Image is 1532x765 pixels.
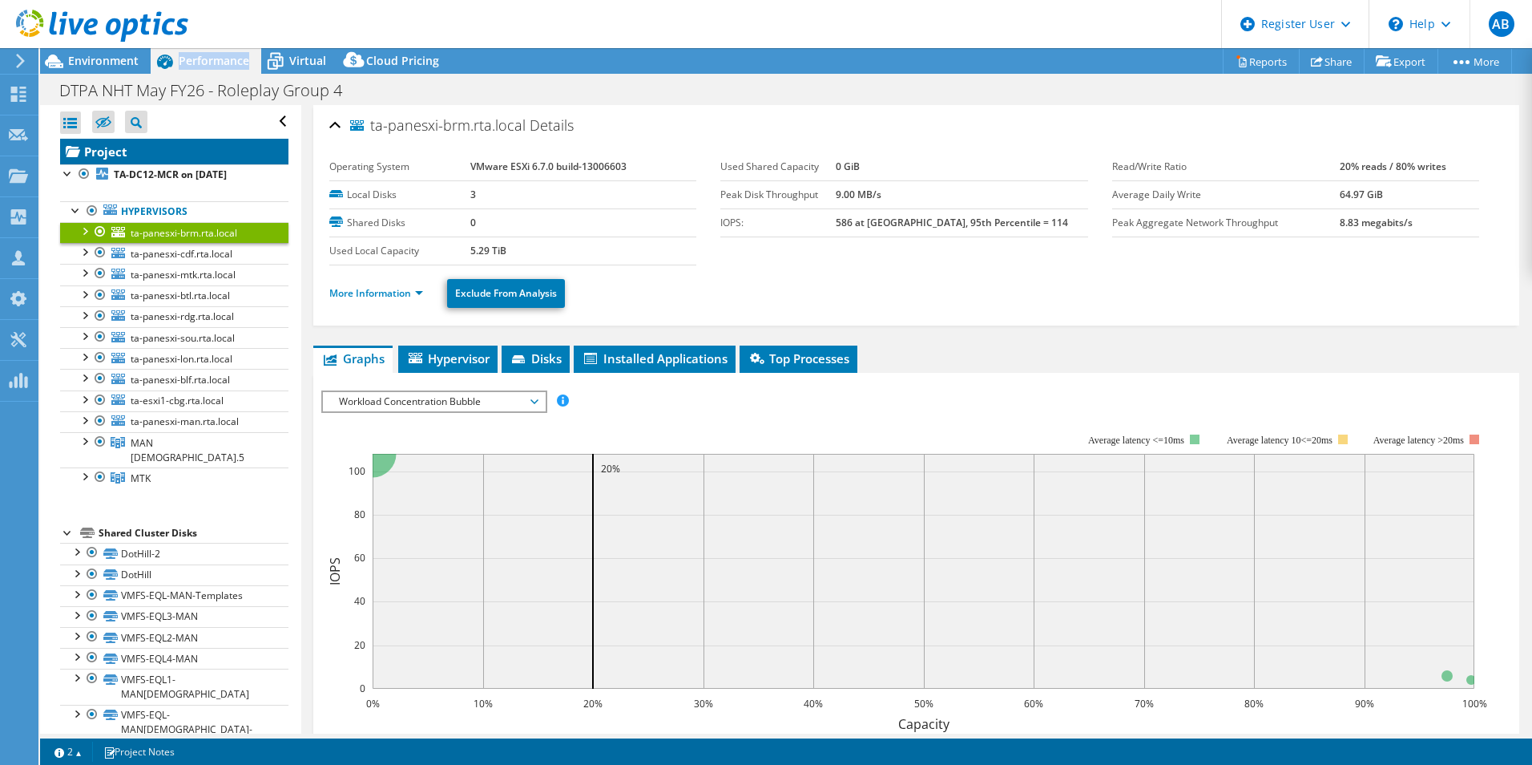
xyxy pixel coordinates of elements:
[349,464,365,478] text: 100
[326,557,344,585] text: IOPS
[694,697,713,710] text: 30%
[114,168,227,181] b: TA-DC12-MCR on [DATE]
[329,286,423,300] a: More Information
[60,606,288,627] a: VMFS-EQL3-MAN
[329,215,470,231] label: Shared Disks
[350,118,526,134] span: ta-panesxi-brm.rta.local
[720,187,836,203] label: Peak Disk Throughput
[748,350,849,366] span: Top Processes
[131,289,230,302] span: ta-panesxi-btl.rta.local
[60,391,288,411] a: ta-esxi1-cbg.rta.local
[1437,49,1512,74] a: More
[1112,187,1340,203] label: Average Daily Write
[1088,435,1184,446] tspan: Average latency <=10ms
[329,159,470,175] label: Operating System
[1340,160,1446,173] b: 20% reads / 80% writes
[131,310,234,323] span: ta-panesxi-rdg.rta.local
[354,594,365,608] text: 40
[179,53,249,68] span: Performance
[60,243,288,264] a: ta-panesxi-cdf.rta.local
[92,742,186,762] a: Project Notes
[354,638,365,652] text: 20
[131,331,235,345] span: ta-panesxi-sou.rta.local
[60,164,288,185] a: TA-DC12-MCR on [DATE]
[406,350,490,366] span: Hypervisor
[470,188,476,201] b: 3
[1389,17,1403,31] svg: \n
[470,244,506,257] b: 5.29 TiB
[804,697,823,710] text: 40%
[720,159,836,175] label: Used Shared Capacity
[131,415,239,428] span: ta-panesxi-man.rta.local
[131,436,244,464] span: MAN [DEMOGRAPHIC_DATA].5
[354,551,365,565] text: 60
[836,160,860,173] b: 0 GiB
[60,669,288,704] a: VMFS-EQL1-MAN[DEMOGRAPHIC_DATA]
[470,216,476,229] b: 0
[131,472,151,485] span: MTK
[131,268,236,281] span: ta-panesxi-mtk.rta.local
[60,627,288,648] a: VMFS-EQL2-MAN
[1135,697,1154,710] text: 70%
[583,697,603,710] text: 20%
[1227,435,1332,446] tspan: Average latency 10<=20ms
[720,215,836,231] label: IOPS:
[60,648,288,669] a: VMFS-EQL4-MAN
[914,697,933,710] text: 50%
[60,285,288,306] a: ta-panesxi-btl.rta.local
[365,697,379,710] text: 0%
[131,226,237,240] span: ta-panesxi-brm.rta.local
[131,394,224,407] span: ta-esxi1-cbg.rta.local
[470,160,627,173] b: VMware ESXi 6.7.0 build-13006603
[1340,188,1383,201] b: 64.97 GiB
[836,216,1068,229] b: 586 at [GEOGRAPHIC_DATA], 95th Percentile = 114
[60,432,288,467] a: MAN 6.5
[1299,49,1365,74] a: Share
[331,392,537,411] span: Workload Concentration Bubble
[530,115,574,135] span: Details
[354,508,365,521] text: 80
[60,411,288,432] a: ta-panesxi-man.rta.local
[68,53,139,68] span: Environment
[1489,11,1514,37] span: AB
[131,373,230,387] span: ta-panesxi-blf.rta.local
[60,585,288,606] a: VMFS-EQL-MAN-Templates
[60,565,288,585] a: DotHill
[1373,435,1464,446] text: Average latency >20ms
[1112,159,1340,175] label: Read/Write Ratio
[601,462,620,476] text: 20%
[1112,215,1340,231] label: Peak Aggregate Network Throughput
[60,201,288,222] a: Hypervisors
[60,327,288,348] a: ta-panesxi-sou.rta.local
[60,264,288,285] a: ta-panesxi-mtk.rta.local
[52,82,367,99] h1: DTPA NHT May FY26 - Roleplay Group 4
[582,350,728,366] span: Installed Applications
[1024,697,1043,710] text: 60%
[836,188,881,201] b: 9.00 MB/s
[60,139,288,164] a: Project
[1340,216,1413,229] b: 8.83 megabits/s
[43,742,93,762] a: 2
[60,543,288,564] a: DotHill-2
[1364,49,1438,74] a: Export
[60,222,288,243] a: ta-panesxi-brm.rta.local
[897,715,949,733] text: Capacity
[131,247,232,261] span: ta-panesxi-cdf.rta.local
[1461,697,1486,710] text: 100%
[1244,697,1264,710] text: 80%
[510,350,562,366] span: Disks
[60,467,288,488] a: MTK
[1223,49,1300,74] a: Reports
[60,369,288,390] a: ta-panesxi-blf.rta.local
[329,187,470,203] label: Local Disks
[329,243,470,259] label: Used Local Capacity
[321,350,385,366] span: Graphs
[60,705,288,755] a: VMFS-EQL-MAN[DEMOGRAPHIC_DATA]-ISOs-Templates
[60,348,288,369] a: ta-panesxi-lon.rta.local
[1355,697,1374,710] text: 90%
[447,279,565,308] a: Exclude From Analysis
[366,53,439,68] span: Cloud Pricing
[60,306,288,327] a: ta-panesxi-rdg.rta.local
[360,682,365,695] text: 0
[474,697,493,710] text: 10%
